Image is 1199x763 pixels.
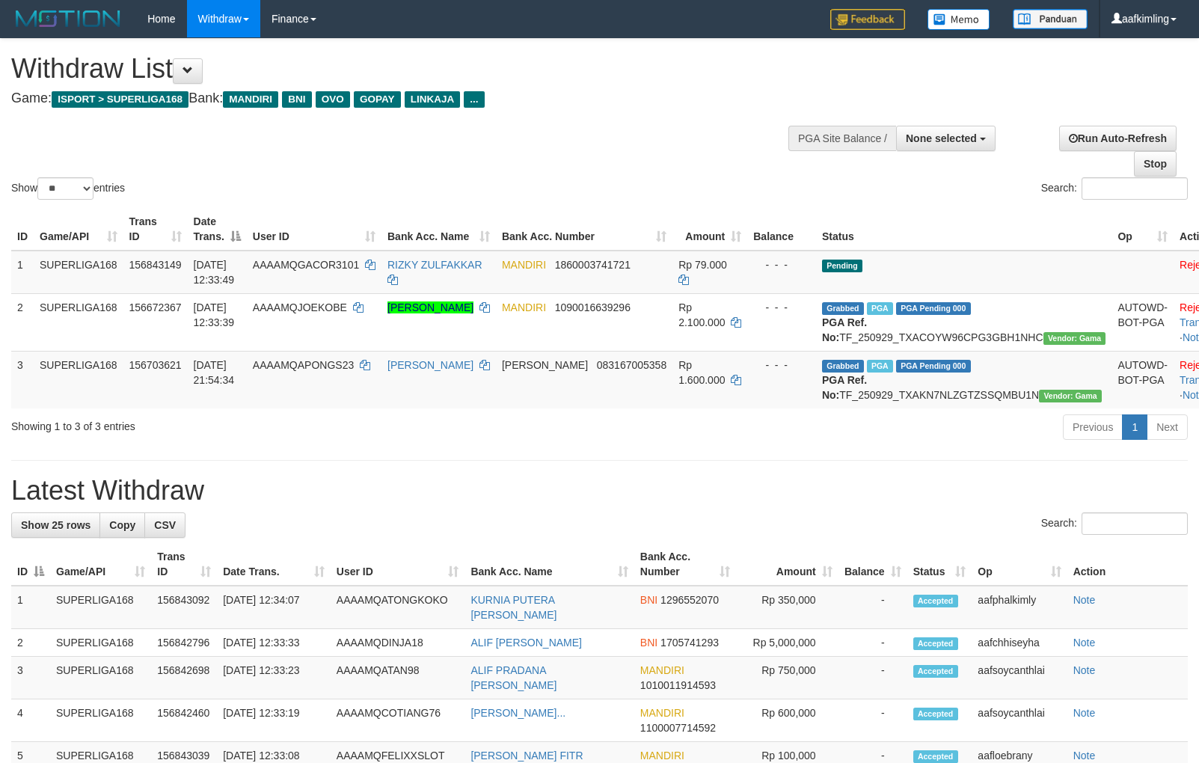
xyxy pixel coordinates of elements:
span: [PERSON_NAME] [502,359,588,371]
td: AAAAMQDINJA18 [331,629,465,657]
span: AAAAMQGACOR3101 [253,259,359,271]
td: 4 [11,699,50,742]
th: Amount: activate to sort column ascending [736,543,838,586]
img: panduan.png [1013,9,1088,29]
td: SUPERLIGA168 [50,699,151,742]
td: aafsoycanthlai [972,699,1067,742]
span: PGA Pending [896,302,971,315]
a: ALIF PRADANA [PERSON_NAME] [470,664,556,691]
th: Op: activate to sort column ascending [1111,208,1174,251]
span: [DATE] 12:33:49 [194,259,235,286]
span: Pending [822,260,862,272]
span: Accepted [913,708,958,720]
span: GOPAY [354,91,401,108]
span: Rp 79.000 [678,259,727,271]
a: Note [1073,750,1096,762]
input: Search: [1082,512,1188,535]
span: Vendor URL: https://trx31.1velocity.biz [1039,390,1102,402]
span: 156703621 [129,359,182,371]
span: AAAAMQAPONGS23 [253,359,354,371]
button: None selected [896,126,996,151]
th: Op: activate to sort column ascending [972,543,1067,586]
th: Date Trans.: activate to sort column ascending [217,543,331,586]
td: [DATE] 12:34:07 [217,586,331,629]
td: - [838,586,907,629]
td: 1 [11,586,50,629]
th: Status [816,208,1111,251]
th: Trans ID: activate to sort column ascending [123,208,188,251]
a: 1 [1122,414,1147,440]
td: 156843092 [151,586,217,629]
th: User ID: activate to sort column ascending [331,543,465,586]
td: - [838,629,907,657]
span: Vendor URL: https://trx31.1velocity.biz [1043,332,1106,345]
td: [DATE] 12:33:19 [217,699,331,742]
input: Search: [1082,177,1188,200]
td: AAAAMQATAN98 [331,657,465,699]
span: CSV [154,519,176,531]
a: Previous [1063,414,1123,440]
a: Note [1073,637,1096,649]
h4: Game: Bank: [11,91,785,106]
td: aafphalkimly [972,586,1067,629]
a: [PERSON_NAME] FITR [470,750,583,762]
td: - [838,699,907,742]
span: Copy [109,519,135,531]
h1: Withdraw List [11,54,785,84]
td: SUPERLIGA168 [50,586,151,629]
th: Bank Acc. Name: activate to sort column ascending [381,208,496,251]
span: MANDIRI [640,664,684,676]
td: - [838,657,907,699]
span: Accepted [913,595,958,607]
td: Rp 5,000,000 [736,629,838,657]
label: Show entries [11,177,125,200]
td: AAAAMQCOTIANG76 [331,699,465,742]
a: KURNIA PUTERA [PERSON_NAME] [470,594,556,621]
span: LINKAJA [405,91,461,108]
div: - - - [753,257,810,272]
td: 2 [11,293,34,351]
span: Copy 1100007714592 to clipboard [640,722,716,734]
th: Balance: activate to sort column ascending [838,543,907,586]
td: 3 [11,351,34,408]
th: Game/API: activate to sort column ascending [50,543,151,586]
span: AAAAMQJOEKOBE [253,301,347,313]
span: OVO [316,91,350,108]
a: Next [1147,414,1188,440]
div: Showing 1 to 3 of 3 entries [11,413,488,434]
span: Copy 1296552070 to clipboard [660,594,719,606]
img: Button%20Memo.svg [927,9,990,30]
a: [PERSON_NAME] [387,301,473,313]
span: Rp 2.100.000 [678,301,725,328]
span: MANDIRI [223,91,278,108]
td: SUPERLIGA168 [34,251,123,294]
span: 156672367 [129,301,182,313]
span: Accepted [913,637,958,650]
h1: Latest Withdraw [11,476,1188,506]
img: MOTION_logo.png [11,7,125,30]
label: Search: [1041,512,1188,535]
td: 3 [11,657,50,699]
a: Note [1073,707,1096,719]
td: AUTOWD-BOT-PGA [1111,351,1174,408]
span: Marked by aafchhiseyha [867,360,893,373]
th: Action [1067,543,1188,586]
th: Trans ID: activate to sort column ascending [151,543,217,586]
span: Show 25 rows [21,519,91,531]
span: BNI [640,594,657,606]
a: [PERSON_NAME] [387,359,473,371]
th: Bank Acc. Name: activate to sort column ascending [464,543,634,586]
a: RIZKY ZULFAKKAR [387,259,482,271]
td: [DATE] 12:33:33 [217,629,331,657]
span: BNI [282,91,311,108]
td: TF_250929_TXAKN7NLZGTZSSQMBU1N [816,351,1111,408]
a: Stop [1134,151,1177,177]
td: 1 [11,251,34,294]
th: Status: activate to sort column ascending [907,543,972,586]
span: MANDIRI [640,750,684,762]
a: Run Auto-Refresh [1059,126,1177,151]
span: Accepted [913,750,958,763]
th: Balance [747,208,816,251]
div: - - - [753,300,810,315]
b: PGA Ref. No: [822,316,867,343]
